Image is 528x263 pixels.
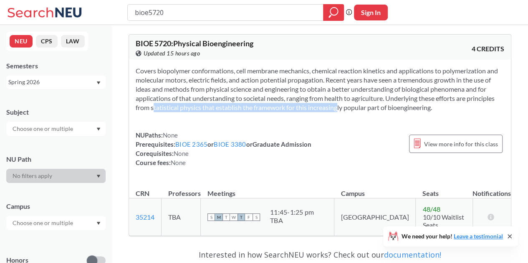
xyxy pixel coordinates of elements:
[136,213,154,221] a: 35214
[328,7,339,18] svg: magnifying glass
[36,35,58,48] button: CPS
[472,44,504,53] span: 4 CREDITS
[237,213,245,221] span: T
[10,35,33,48] button: NEU
[384,250,441,260] a: documentation!
[136,66,504,112] section: Covers biopolymer conformations, cell membrane mechanics, chemical reaction kinetics and applicat...
[61,35,85,48] button: LAW
[334,198,416,236] td: [GEOGRAPHIC_DATA]
[422,213,464,229] span: 10/10 Waitlist Seats
[215,213,222,221] span: M
[416,180,472,198] th: Seats
[136,189,149,198] div: CRN
[162,198,201,236] td: TBA
[422,205,440,213] span: 48 / 48
[245,213,253,221] span: F
[424,139,498,149] span: View more info for this class
[175,140,207,148] a: BIOE 2365
[334,180,416,198] th: Campus
[230,213,237,221] span: W
[6,169,106,183] div: Dropdown arrow
[174,150,189,157] span: None
[6,75,106,89] div: Spring 2026Dropdown arrow
[171,159,186,166] span: None
[207,213,215,221] span: S
[6,202,106,211] div: Campus
[472,180,511,198] th: Notifications
[163,131,178,139] span: None
[162,180,201,198] th: Professors
[6,108,106,117] div: Subject
[144,49,200,58] span: Updated 15 hours ago
[8,124,78,134] input: Choose one or multiple
[96,175,101,178] svg: Dropdown arrow
[214,140,246,148] a: BIOE 3380
[96,81,101,85] svg: Dropdown arrow
[8,218,78,228] input: Choose one or multiple
[6,216,106,230] div: Dropdown arrow
[136,39,253,48] span: BIOE 5720 : Physical Bioengineering
[6,61,106,70] div: Semesters
[134,5,317,20] input: Class, professor, course number, "phrase"
[222,213,230,221] span: T
[253,213,260,221] span: S
[270,208,314,216] div: 11:45 - 1:25 pm
[402,233,503,239] span: We need your help!
[354,5,388,20] button: Sign In
[201,180,334,198] th: Meetings
[96,128,101,131] svg: Dropdown arrow
[136,130,311,167] div: NUPaths: Prerequisites: or or Graduate Admission Corequisites: Course fees:
[96,222,101,225] svg: Dropdown arrow
[323,4,344,21] div: magnifying glass
[6,155,106,164] div: NU Path
[6,122,106,136] div: Dropdown arrow
[270,216,314,225] div: TBA
[8,78,96,87] div: Spring 2026
[454,233,503,240] a: Leave a testimonial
